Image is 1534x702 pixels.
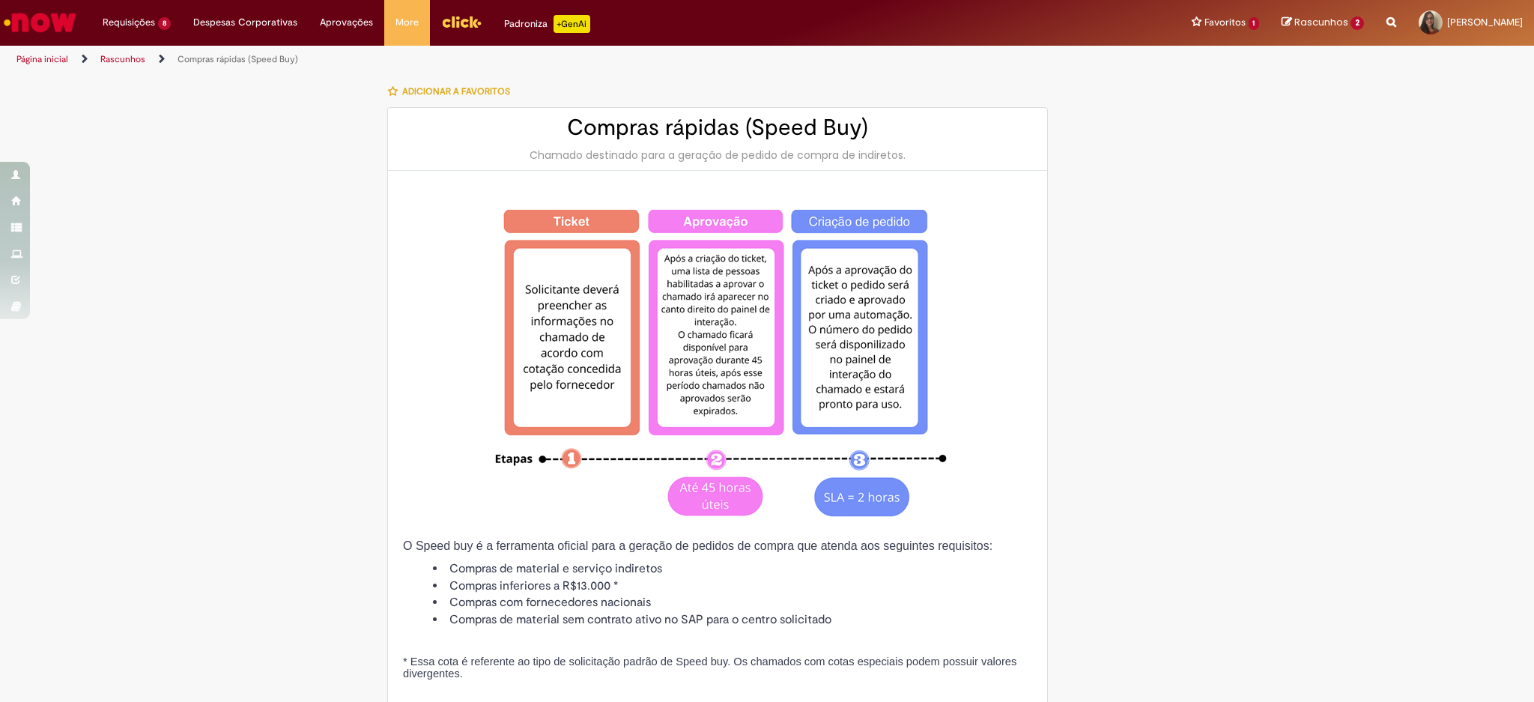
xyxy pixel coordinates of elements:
[387,76,518,107] button: Adicionar a Favoritos
[441,10,482,33] img: click_logo_yellow_360x200.png
[11,46,1011,73] ul: Trilhas de página
[402,85,510,97] span: Adicionar a Favoritos
[433,560,1032,578] li: Compras de material e serviço indiretos
[395,15,419,30] span: More
[504,15,590,33] div: Padroniza
[193,15,297,30] span: Despesas Corporativas
[1204,15,1246,30] span: Favoritos
[403,539,992,552] span: O Speed buy é a ferramenta oficial para a geração de pedidos de compra que atenda aos seguintes r...
[178,53,298,65] a: Compras rápidas (Speed Buy)
[100,53,145,65] a: Rascunhos
[1350,16,1364,30] span: 2
[320,15,373,30] span: Aprovações
[1,7,79,37] img: ServiceNow
[1282,16,1364,30] a: Rascunhos
[1447,16,1523,28] span: [PERSON_NAME]
[403,656,1016,680] span: * Essa cota é referente ao tipo de solicitação padrão de Speed buy. Os chamados com cotas especia...
[16,53,68,65] a: Página inicial
[433,611,1032,629] li: Compras de material sem contrato ativo no SAP para o centro solicitado
[158,17,171,30] span: 8
[103,15,155,30] span: Requisições
[433,594,1032,611] li: Compras com fornecedores nacionais
[403,115,1032,140] h2: Compras rápidas (Speed Buy)
[1294,15,1348,29] span: Rascunhos
[403,148,1032,163] div: Chamado destinado para a geração de pedido de compra de indiretos.
[1249,17,1260,30] span: 1
[433,578,1032,595] li: Compras inferiores a R$13.000 *
[554,15,590,33] p: +GenAi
